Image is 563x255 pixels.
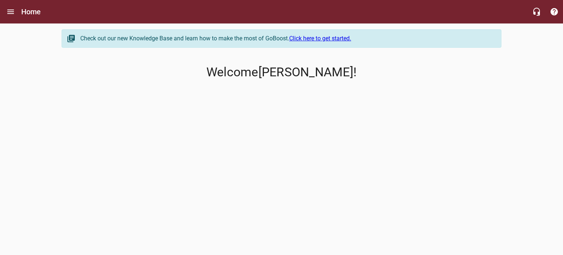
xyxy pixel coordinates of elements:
[21,6,41,18] h6: Home
[545,3,563,21] button: Support Portal
[80,34,494,43] div: Check out our new Knowledge Base and learn how to make the most of GoBoost.
[62,65,501,80] p: Welcome [PERSON_NAME] !
[528,3,545,21] button: Live Chat
[289,35,351,42] a: Click here to get started.
[2,3,19,21] button: Open drawer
